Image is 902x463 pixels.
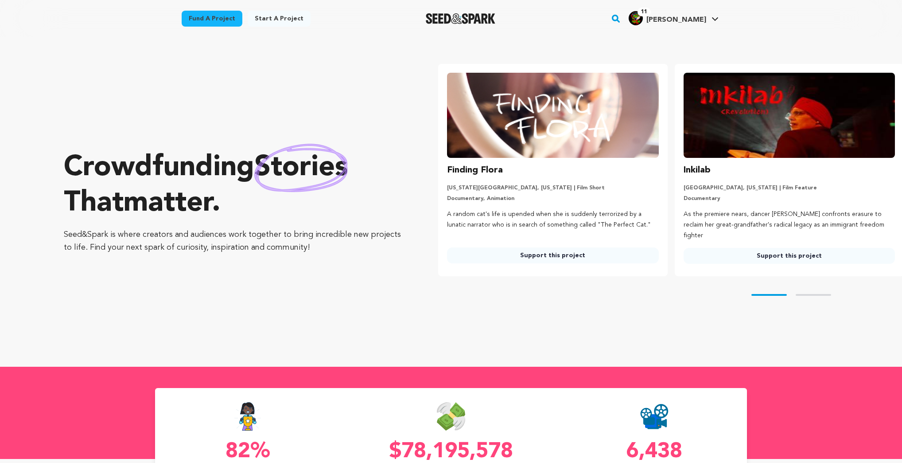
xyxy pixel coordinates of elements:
[437,402,465,431] img: Seed&Spark Money Raised Icon
[426,13,495,24] img: Seed&Spark Logo Dark Mode
[629,11,706,25] div: Kermet K.'s Profile
[629,11,643,25] img: 95bb94b78b941d48.png
[638,8,651,16] span: 11
[248,11,311,27] a: Start a project
[358,441,544,463] p: $78,195,578
[684,163,711,177] h3: Inkilab
[684,209,895,241] p: As the premiere nears, dancer [PERSON_NAME] confronts erasure to reclaim her great-grandfather's ...
[684,184,895,192] p: [GEOGRAPHIC_DATA], [US_STATE] | Film Feature
[640,402,669,431] img: Seed&Spark Projects Created Icon
[627,9,720,28] span: Kermet K.'s Profile
[447,247,658,263] a: Support this project
[254,144,348,192] img: hand sketched image
[447,163,503,177] h3: Finding Flora
[447,73,658,158] img: Finding Flora image
[64,150,403,221] p: Crowdfunding that .
[447,184,658,192] p: [US_STATE][GEOGRAPHIC_DATA], [US_STATE] | Film Short
[234,402,261,431] img: Seed&Spark Success Rate Icon
[684,73,895,158] img: Inkilab image
[684,195,895,202] p: Documentary
[627,9,720,25] a: Kermet K.'s Profile
[561,441,747,463] p: 6,438
[684,248,895,264] a: Support this project
[155,441,341,463] p: 82%
[182,11,242,27] a: Fund a project
[447,195,658,202] p: Documentary, Animation
[646,16,706,24] span: [PERSON_NAME]
[426,13,495,24] a: Seed&Spark Homepage
[124,189,212,218] span: matter
[447,209,658,231] p: A random cat's life is upended when she is suddenly terrorized by a lunatic narrator who is in se...
[64,228,403,254] p: Seed&Spark is where creators and audiences work together to bring incredible new projects to life...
